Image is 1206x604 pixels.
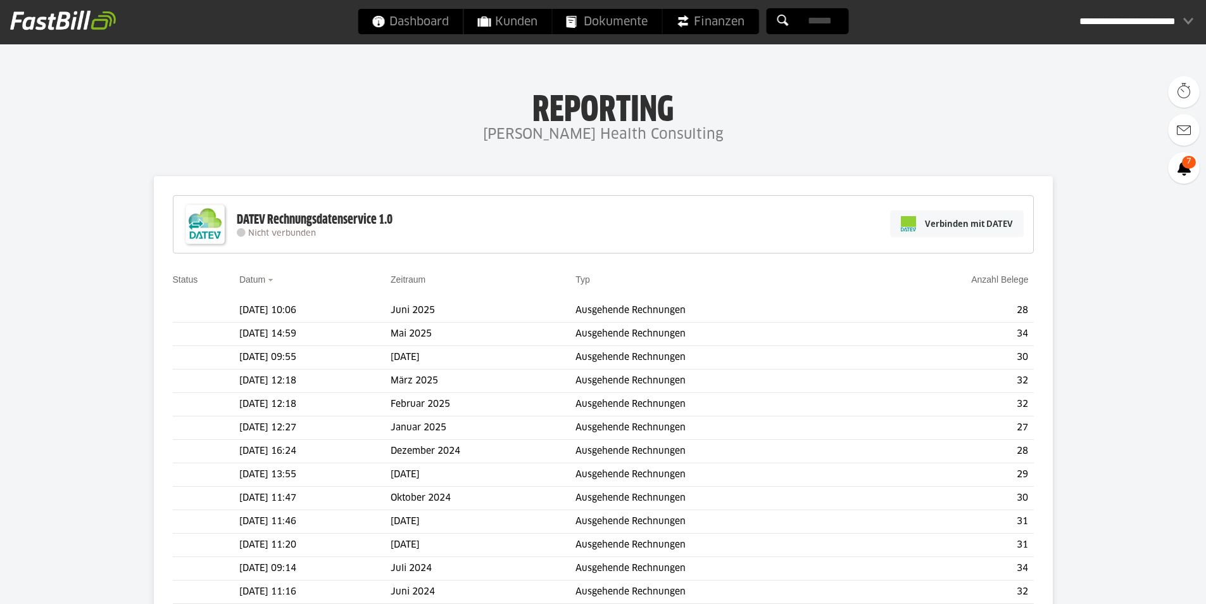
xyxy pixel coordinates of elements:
td: Mai 2025 [391,323,575,346]
a: 7 [1168,152,1200,184]
iframe: Öffnet ein Widget, in dem Sie weitere Informationen finden [1109,566,1193,598]
td: Ausgehende Rechnungen [575,557,868,581]
td: 31 [868,510,1033,534]
td: Ausgehende Rechnungen [575,440,868,463]
td: Ausgehende Rechnungen [575,463,868,487]
td: 30 [868,346,1033,369]
td: 29 [868,463,1033,487]
a: Datum [239,274,265,285]
a: Dokumente [552,9,662,34]
td: Ausgehende Rechnungen [575,299,868,323]
td: 28 [868,440,1033,463]
img: pi-datev-logo-farbig-24.svg [901,216,916,231]
td: [DATE] 11:16 [239,581,391,604]
td: Februar 2025 [391,393,575,416]
td: [DATE] 13:55 [239,463,391,487]
td: Ausgehende Rechnungen [575,581,868,604]
td: 30 [868,487,1033,510]
td: [DATE] 16:24 [239,440,391,463]
td: März 2025 [391,369,575,393]
td: [DATE] 11:46 [239,510,391,534]
span: Verbinden mit DATEV [925,217,1013,230]
td: Ausgehende Rechnungen [575,393,868,416]
td: Ausgehende Rechnungen [575,510,868,534]
td: Juni 2024 [391,581,575,604]
td: 31 [868,534,1033,557]
td: [DATE] [391,534,575,557]
td: Dezember 2024 [391,440,575,463]
td: 28 [868,299,1033,323]
a: Finanzen [662,9,758,34]
span: Dokumente [566,9,648,34]
td: Ausgehende Rechnungen [575,416,868,440]
td: [DATE] 12:18 [239,393,391,416]
h1: Reporting [127,89,1079,122]
a: Zeitraum [391,274,425,285]
img: DATEV-Datenservice Logo [180,199,230,250]
td: [DATE] 11:20 [239,534,391,557]
td: Juli 2024 [391,557,575,581]
td: 32 [868,581,1033,604]
a: Typ [575,274,590,285]
td: Juni 2025 [391,299,575,323]
img: sort_desc.gif [268,279,276,281]
td: [DATE] 12:27 [239,416,391,440]
td: [DATE] 12:18 [239,369,391,393]
span: Finanzen [676,9,744,34]
td: [DATE] [391,463,575,487]
a: Dashboard [358,9,463,34]
td: [DATE] 11:47 [239,487,391,510]
td: Oktober 2024 [391,487,575,510]
td: Ausgehende Rechnungen [575,323,868,346]
a: Anzahl Belege [971,274,1028,285]
td: Ausgehende Rechnungen [575,369,868,393]
td: Ausgehende Rechnungen [575,534,868,557]
td: 32 [868,393,1033,416]
td: [DATE] 09:14 [239,557,391,581]
div: DATEV Rechnungsdatenservice 1.0 [237,212,393,228]
span: Nicht verbunden [248,229,316,238]
a: Verbinden mit DATEV [890,210,1024,237]
td: [DATE] 10:06 [239,299,391,323]
td: 32 [868,369,1033,393]
span: Kunden [477,9,537,34]
td: [DATE] [391,346,575,369]
span: Dashboard [372,9,449,34]
td: Januar 2025 [391,416,575,440]
td: [DATE] [391,510,575,534]
td: [DATE] 14:59 [239,323,391,346]
td: Ausgehende Rechnungen [575,346,868,369]
td: 34 [868,557,1033,581]
a: Kunden [463,9,551,34]
td: 27 [868,416,1033,440]
td: 34 [868,323,1033,346]
a: Status [173,274,198,285]
img: fastbill_logo_white.png [10,10,116,30]
td: [DATE] 09:55 [239,346,391,369]
td: Ausgehende Rechnungen [575,487,868,510]
span: 7 [1182,156,1196,169]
